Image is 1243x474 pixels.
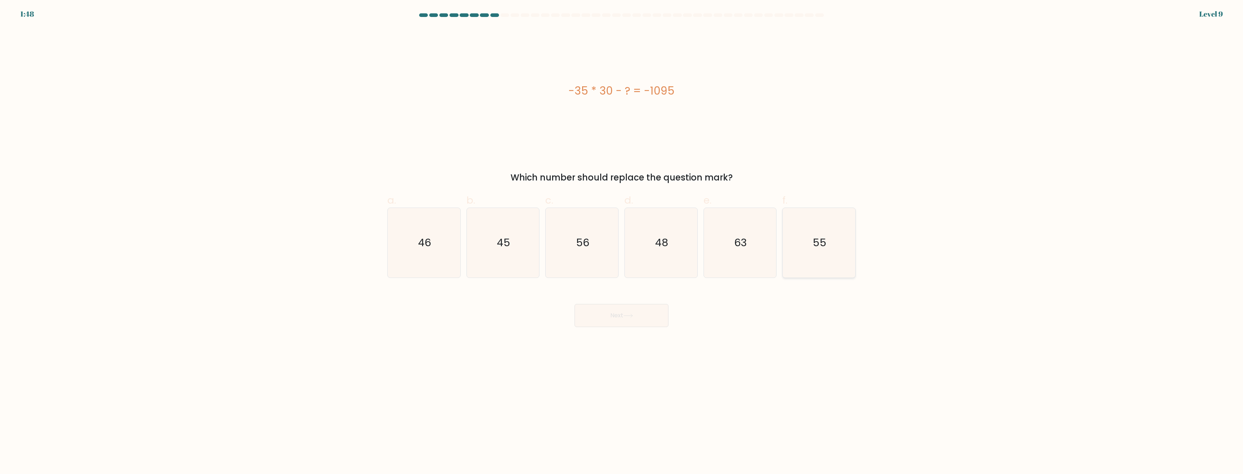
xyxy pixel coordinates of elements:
span: f. [782,193,787,207]
button: Next [575,304,668,327]
span: b. [466,193,475,207]
text: 48 [655,236,668,250]
text: 56 [576,236,589,250]
text: 55 [813,236,827,250]
text: 46 [418,236,431,250]
span: a. [387,193,396,207]
span: c. [545,193,553,207]
text: 45 [497,236,510,250]
div: Level 9 [1199,9,1223,19]
div: Which number should replace the question mark? [392,171,851,184]
text: 63 [734,236,747,250]
div: -35 * 30 - ? = -1095 [387,83,856,99]
div: 1:48 [20,9,34,19]
span: e. [704,193,711,207]
span: d. [624,193,633,207]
